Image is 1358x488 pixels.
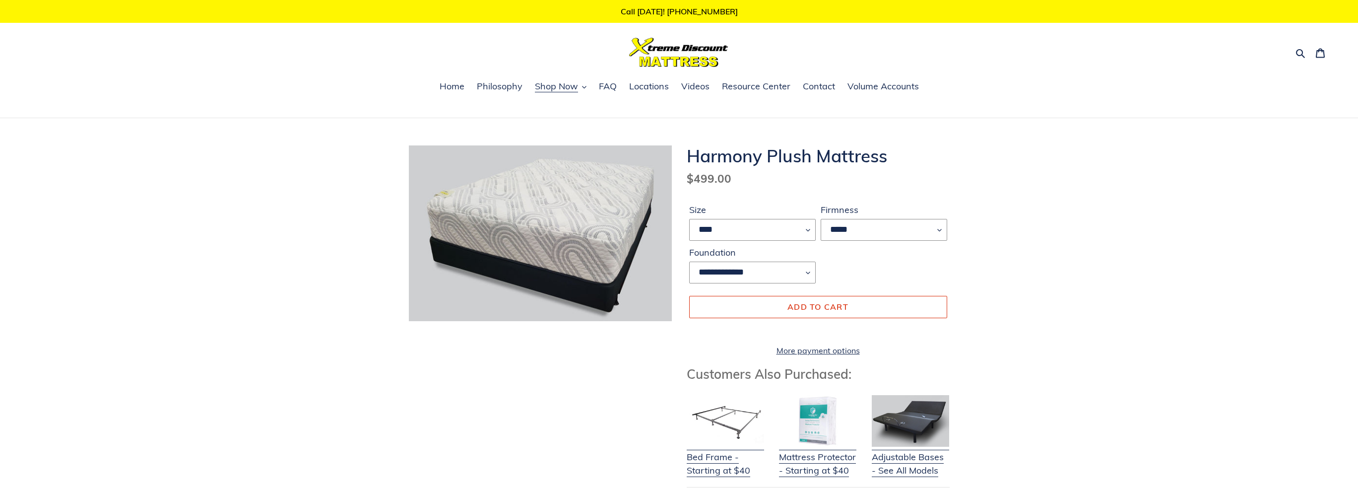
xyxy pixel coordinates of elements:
span: Add to cart [787,302,848,312]
a: Bed Frame - Starting at $40 [687,438,764,477]
a: FAQ [594,79,622,94]
span: Shop Now [535,80,578,92]
span: Volume Accounts [847,80,919,92]
label: Foundation [689,246,816,259]
span: Resource Center [722,80,790,92]
span: Contact [803,80,835,92]
a: Philosophy [472,79,527,94]
span: $499.00 [687,171,731,186]
a: More payment options [689,345,947,356]
a: Home [435,79,469,94]
button: Shop Now [530,79,591,94]
a: Resource Center [717,79,795,94]
span: Videos [681,80,710,92]
h3: Customers Also Purchased: [687,366,950,382]
a: Contact [798,79,840,94]
span: Philosophy [477,80,522,92]
span: Locations [629,80,669,92]
a: Videos [676,79,714,94]
a: Mattress Protector - Starting at $40 [779,438,856,477]
h1: Harmony Plush Mattress [687,145,950,166]
img: Mattress Protector [779,395,856,447]
label: Firmness [821,203,947,216]
span: FAQ [599,80,617,92]
a: Volume Accounts [842,79,924,94]
img: Bed Frame [687,395,764,447]
button: Add to cart [689,296,947,318]
a: Adjustable Bases - See All Models [872,438,949,477]
img: Adjustable Base [872,395,949,447]
span: Home [440,80,464,92]
a: Locations [624,79,674,94]
label: Size [689,203,816,216]
img: Xtreme Discount Mattress [629,38,728,67]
